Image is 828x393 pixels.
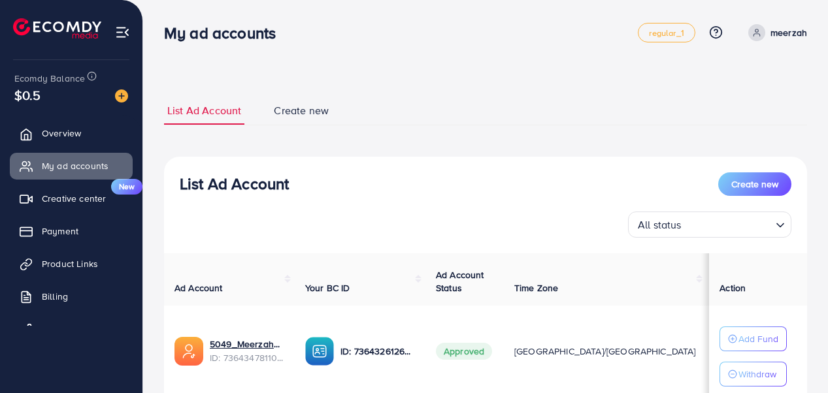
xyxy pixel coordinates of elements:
[210,351,284,364] span: ID: 7364347811019735056
[10,120,133,146] a: Overview
[42,192,106,205] span: Creative center
[180,174,289,193] h3: List Ad Account
[305,281,350,294] span: Your BC ID
[686,213,770,234] input: Search for option
[42,290,68,303] span: Billing
[115,25,130,40] img: menu
[14,72,85,85] span: Ecomdy Balance
[10,185,133,212] a: Creative centerNew
[720,326,787,351] button: Add Fund
[305,337,334,366] img: ic-ba-acc.ded83a64.svg
[436,268,484,294] span: Ad Account Status
[42,127,81,140] span: Overview
[649,29,684,37] span: regular_1
[210,338,284,364] div: <span class='underline'>5049_Meerzah_1714645851425</span></br>7364347811019735056
[340,343,415,359] p: ID: 7364326126497431569
[115,89,128,102] img: image
[111,179,142,195] span: New
[638,23,695,42] a: regular_1
[514,345,696,358] span: [GEOGRAPHIC_DATA]/[GEOGRAPHIC_DATA]
[174,337,203,366] img: ic-ads-acc.e4c84228.svg
[164,24,286,42] h3: My ad accounts
[718,172,791,196] button: Create new
[731,178,778,191] span: Create new
[210,338,284,351] a: 5049_Meerzah_1714645851425
[13,18,101,39] img: logo
[720,362,787,386] button: Withdraw
[10,251,133,277] a: Product Links
[42,159,108,172] span: My ad accounts
[10,218,133,244] a: Payment
[42,225,78,238] span: Payment
[14,86,41,104] span: $0.5
[42,322,112,336] span: Affiliate Program
[42,257,98,270] span: Product Links
[628,212,791,238] div: Search for option
[174,281,223,294] span: Ad Account
[738,366,776,382] p: Withdraw
[743,24,807,41] a: meerzah
[167,103,241,118] span: List Ad Account
[738,331,778,347] p: Add Fund
[436,343,492,360] span: Approved
[10,283,133,309] a: Billing
[720,281,746,294] span: Action
[10,153,133,179] a: My ad accounts
[635,215,684,234] span: All status
[514,281,558,294] span: Time Zone
[770,25,807,40] p: meerzah
[274,103,329,118] span: Create new
[10,316,133,342] a: Affiliate Program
